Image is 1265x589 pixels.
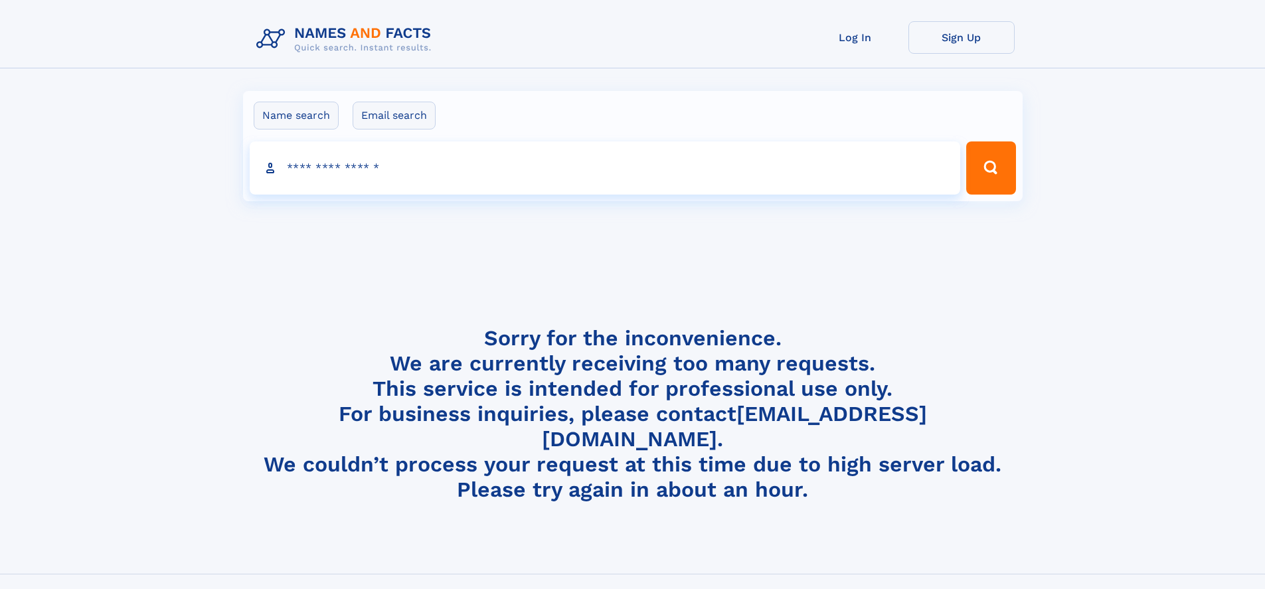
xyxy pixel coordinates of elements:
[250,141,961,195] input: search input
[542,401,927,452] a: [EMAIL_ADDRESS][DOMAIN_NAME]
[254,102,339,129] label: Name search
[908,21,1015,54] a: Sign Up
[251,325,1015,503] h4: Sorry for the inconvenience. We are currently receiving too many requests. This service is intend...
[966,141,1015,195] button: Search Button
[353,102,436,129] label: Email search
[251,21,442,57] img: Logo Names and Facts
[802,21,908,54] a: Log In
